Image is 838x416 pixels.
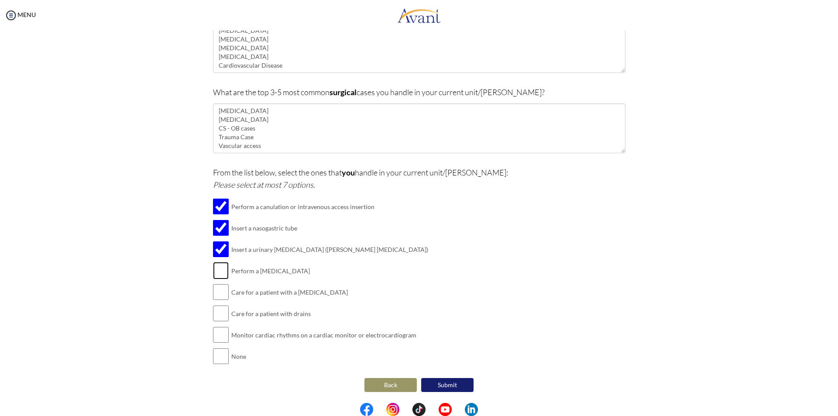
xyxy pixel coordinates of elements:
p: What are the top 3-5 most common cases you handle in your current unit/[PERSON_NAME]? [213,86,625,98]
button: Submit [421,378,474,392]
a: MENU [4,11,36,18]
img: yt.png [439,403,452,416]
b: you [342,168,355,177]
img: blank.png [373,403,386,416]
img: blank.png [452,403,465,416]
td: Monitor cardiac rhythms on a cardiac monitor or electrocardiogram [231,324,428,346]
td: None [231,346,428,367]
img: icon-menu.png [4,9,17,22]
img: logo.png [397,2,441,28]
button: Back [364,378,417,392]
img: tt.png [412,403,426,416]
p: From the list below, select the ones that handle in your current unit/[PERSON_NAME]: [213,166,625,191]
b: surgical [330,87,357,97]
img: blank.png [426,403,439,416]
td: Insert a urinary [MEDICAL_DATA] ([PERSON_NAME] [MEDICAL_DATA]) [231,239,428,260]
img: li.png [465,403,478,416]
img: blank.png [399,403,412,416]
img: in.png [386,403,399,416]
i: Please select at most 7 options. [213,180,315,189]
td: Insert a nasogastric tube [231,217,428,239]
td: Care for a patient with a [MEDICAL_DATA] [231,282,428,303]
img: fb.png [360,403,373,416]
td: Perform a [MEDICAL_DATA] [231,260,428,282]
td: Care for a patient with drains [231,303,428,324]
td: Perform a canulation or intravenous access insertion [231,196,428,217]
